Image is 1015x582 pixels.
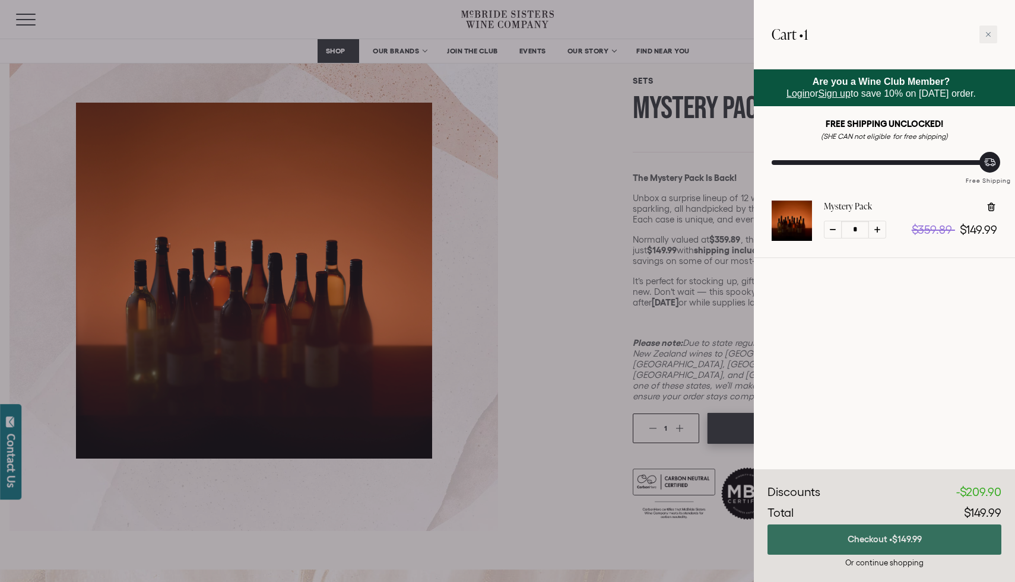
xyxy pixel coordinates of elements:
div: - [956,484,1001,501]
span: or to save 10% on [DATE] order. [786,77,976,98]
strong: Are you a Wine Club Member? [813,77,950,87]
div: Total [767,504,794,522]
span: $149.99 [960,223,997,236]
strong: FREE SHIPPING UNCLOCKED! [826,119,943,129]
h2: Cart • [772,18,808,51]
span: 1 [804,24,808,44]
button: Checkout •$149.99 [767,524,1001,555]
div: Free Shipping [962,165,1015,186]
span: $149.99 [892,534,922,544]
a: Mystery Pack [772,230,812,243]
a: Login [786,88,810,98]
span: $209.90 [960,485,1001,498]
span: $359.89 [912,223,952,236]
a: Sign up [819,88,851,98]
a: Mystery Pack [824,201,872,212]
div: Discounts [767,484,820,501]
em: (SHE CAN not eligible for free shipping) [821,132,948,140]
span: $149.99 [964,506,1001,519]
div: Or continue shopping [767,557,1001,568]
